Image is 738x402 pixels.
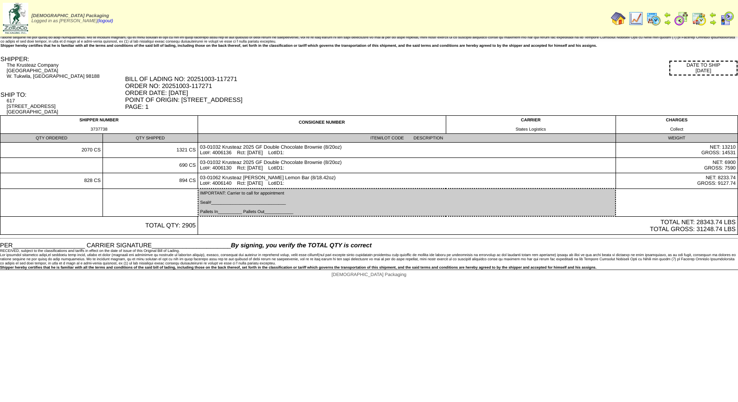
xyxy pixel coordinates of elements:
[6,63,124,79] div: The Krusteaz Company [GEOGRAPHIC_DATA] W. Tukwila, [GEOGRAPHIC_DATA] 98188
[709,19,717,26] img: arrowright.gif
[611,11,626,26] img: home.gif
[0,44,738,48] div: Shipper hereby certifies that he is familiar with all the terms and conditions of the said bill o...
[664,19,671,26] img: arrowright.gif
[231,242,372,249] span: By signing, you verify the TOTAL QTY is correct
[6,98,124,115] div: 617 [STREET_ADDRESS] [GEOGRAPHIC_DATA]
[103,143,198,158] td: 1321 CS
[0,173,103,189] td: 828 CS
[198,216,738,235] td: TOTAL NET: 28343.74 LBS TOTAL GROSS: 31248.74 LBS
[446,116,616,134] td: CARRIER
[0,116,198,134] td: SHIPPER NUMBER
[198,173,616,189] td: 03-01062 Krusteaz [PERSON_NAME] Lemon Bar (8/18.42oz) Lot#: 4006140 Rct: [DATE] LotID1:
[198,143,616,158] td: 03-01032 Krusteaz 2025 GF Double Chocolate Brownie (8/20oz) Lot#: 4006136 Rct: [DATE] LotID1:
[616,158,738,173] td: NET: 6900 GROSS: 7590
[32,13,109,19] span: [DEMOGRAPHIC_DATA] Packaging
[616,143,738,158] td: NET: 13210 GROSS: 14531
[0,216,198,235] td: TOTAL QTY: 2905
[674,11,689,26] img: calendarblend.gif
[125,75,738,110] div: BILL OF LADING NO: 20251003-117271 ORDER NO: 20251003-117271 ORDER DATE: [DATE] POINT OF ORIGIN: ...
[0,56,124,63] div: SHIPPER:
[664,11,671,19] img: arrowleft.gif
[669,61,738,75] div: DATE TO SHIP [DATE]
[32,13,113,24] span: Logged in as [PERSON_NAME]
[719,11,734,26] img: calendarcustomer.gif
[0,143,103,158] td: 2070 CS
[198,188,616,216] td: IMPORTANT: Carrier to call for appointment Seal#_______________________________ Pallets In_______...
[618,127,736,132] div: Collect
[103,173,198,189] td: 894 CS
[448,127,614,132] div: States Logistics
[2,127,196,132] div: 3737738
[3,3,28,34] img: zoroco-logo-small.webp
[709,11,717,19] img: arrowleft.gif
[692,11,706,26] img: calendarinout.gif
[103,158,198,173] td: 690 CS
[103,134,198,143] td: QTY SHIPPED
[0,134,103,143] td: QTY ORDERED
[198,134,616,143] td: ITEM/LOT CODE DESCRIPTION
[198,158,616,173] td: 03-01032 Krusteaz 2025 GF Double Chocolate Brownie (8/20oz) Lot#: 4006130 Rct: [DATE] LotID1:
[616,116,738,134] td: CHARGES
[332,272,406,277] span: [DEMOGRAPHIC_DATA] Packaging
[646,11,661,26] img: calendarprod.gif
[97,19,113,24] a: (logout)
[198,116,446,134] td: CONSIGNEE NUMBER
[616,134,738,143] td: WEIGHT
[616,173,738,189] td: NET: 8233.74 GROSS: 9127.74
[0,91,124,98] div: SHIP TO:
[629,11,643,26] img: line_graph.gif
